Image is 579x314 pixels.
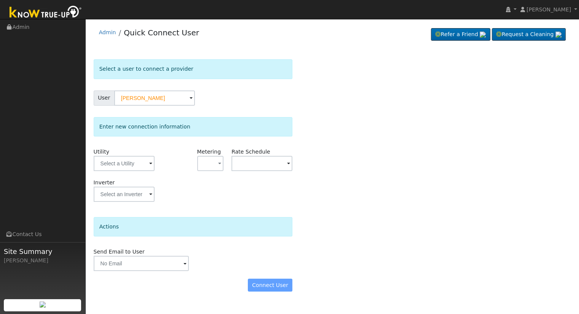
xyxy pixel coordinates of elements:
img: Know True-Up [6,4,86,21]
div: Select a user to connect a provider [94,59,293,79]
div: Enter new connection information [94,117,293,136]
a: Refer a Friend [431,28,490,41]
input: Select a User [114,90,195,106]
span: [PERSON_NAME] [526,6,571,13]
input: No Email [94,256,189,271]
label: Metering [197,148,221,156]
span: User [94,90,115,106]
img: retrieve [40,301,46,308]
label: Send Email to User [94,248,145,256]
img: retrieve [480,32,486,38]
div: [PERSON_NAME] [4,257,81,265]
div: Actions [94,217,293,236]
a: Admin [99,29,116,35]
input: Select a Utility [94,156,155,171]
label: Rate Schedule [231,148,270,156]
input: Select an Inverter [94,187,155,202]
label: Utility [94,148,109,156]
label: Inverter [94,179,115,187]
span: Site Summary [4,246,81,257]
img: retrieve [555,32,561,38]
a: Request a Cleaning [492,28,566,41]
a: Quick Connect User [124,28,199,37]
